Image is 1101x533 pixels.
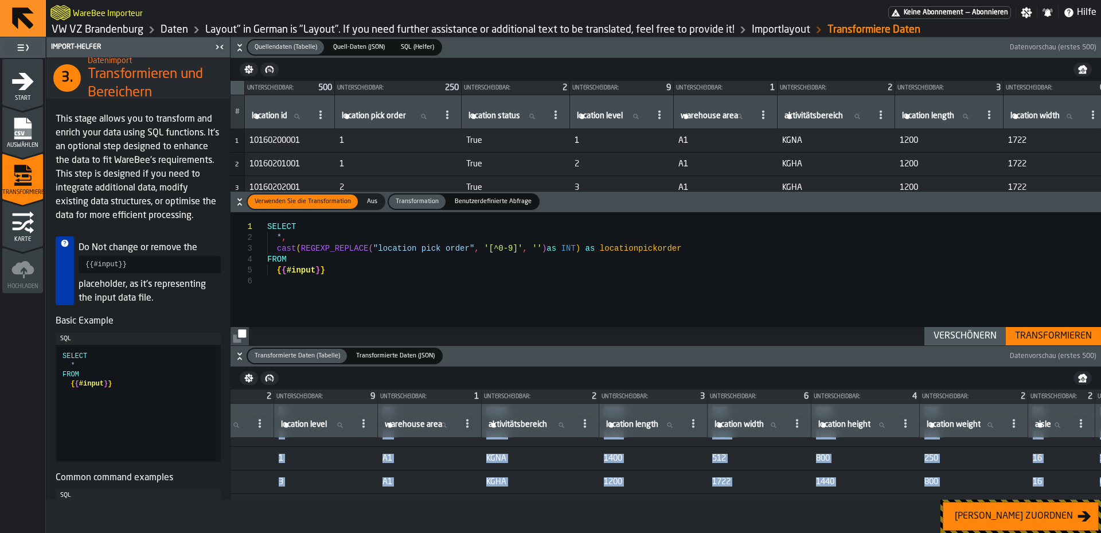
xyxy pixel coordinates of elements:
[678,183,773,192] span: A1
[342,111,406,120] span: label
[924,477,1024,487] span: 800
[678,159,773,169] span: A1
[382,477,477,487] span: A1
[320,266,325,275] span: }
[1033,477,1091,487] span: 16
[972,9,1008,17] span: Abonnieren
[88,54,221,65] h2: Sub Title
[563,84,567,92] span: 2
[329,42,389,52] span: Quell-Daten (JSON)
[71,380,75,388] span: {
[674,81,777,95] div: StatList-item-Unterscheidbar:
[827,24,920,36] a: link-to-/wh/i/fa05c68f-4c9c-4120-ba7f-9a7e5740d4da/import/layout/ff24f4bf-41f7-48df-b8ee-a45e9334...
[1016,7,1037,18] label: button-toggle-Einstellungen
[231,232,252,243] div: 2
[770,84,775,92] span: 1
[752,24,810,36] a: link-to-/wh/i/fa05c68f-4c9c-4120-ba7f-9a7e5740d4da/import/layout/
[248,349,347,363] div: thumb
[900,159,999,169] span: 1200
[231,276,252,287] div: 6
[678,136,773,145] span: A1
[161,24,188,36] a: link-to-/wh/i/fa05c68f-4c9c-4120-ba7f-9a7e5740d4da/data
[382,454,477,463] span: A1
[592,392,596,400] span: 2
[339,136,457,145] span: 1
[929,329,1001,343] div: Verschönern
[235,185,239,192] span: 3
[205,24,735,36] a: link-to-/wh/i/fa05c68f-4c9c-4120-ba7f-9a7e5740d4da/designer
[572,85,662,91] div: Unterscheidbar:
[79,256,221,273] pre: {{#input}}
[486,454,595,463] span: KGNA
[450,197,536,207] span: Benutzerdefinierte Abfrage
[352,351,439,361] span: Transformierte Daten (JSON)
[602,394,696,400] div: Unterscheidbar:
[943,502,1099,531] button: button-Felder zuordnen
[249,109,309,124] input: label
[575,109,648,124] input: label
[532,244,542,253] span: ''
[2,283,43,290] span: Hochladen
[277,266,282,275] span: {
[1010,352,1096,360] span: Datenvorschau (erstes 500)
[274,390,377,403] div: StatList-item-Unterscheidbar:
[888,6,1011,19] a: link-to-/wh/i/fa05c68f-4c9c-4120-ba7f-9a7e5740d4da/pricing/
[712,454,807,463] span: 512
[700,392,705,400] span: 3
[388,193,447,210] label: button-switch-multi-Transformation
[678,109,752,124] input: label
[391,197,443,207] span: Transformation
[816,418,894,433] input: label
[1028,390,1095,403] div: StatList-item-Unterscheidbar:
[362,197,382,207] span: Aus
[60,492,216,499] div: SQL
[368,244,373,253] span: (
[486,418,573,433] input: label
[782,109,869,124] input: label
[335,81,461,95] div: StatList-item-Unterscheidbar:
[466,109,544,124] input: label
[63,352,87,360] span: SELECT
[370,392,375,400] span: 9
[2,40,43,56] label: button-toggle-Vollständiges Menü umschalten
[466,159,565,169] span: True
[818,420,870,429] span: label
[575,136,669,145] span: 1
[231,254,252,265] div: 4
[542,244,546,253] span: )
[816,477,915,487] span: 1440
[250,351,345,361] span: Transformierte Daten (Tabelle)
[231,192,1101,212] button: button-
[924,327,1006,345] button: button-Verschönern
[393,39,442,56] label: button-switch-multi-SQL (Helfer)
[778,81,895,95] div: StatList-item-Unterscheidbar:
[247,85,314,91] div: Unterscheidbar:
[249,159,330,169] span: 10160201001
[2,236,43,243] span: Karte
[231,327,249,345] button: button-
[2,200,43,246] li: menu Karte
[2,142,43,149] span: Auswählen
[464,85,558,91] div: Unterscheidbar:
[79,241,221,255] p: Do Not change or remove the
[50,2,71,23] a: logo-header
[326,40,392,55] div: thumb
[710,394,799,400] div: Unterscheidbar:
[895,81,1003,95] div: StatList-item-Unterscheidbar:
[231,265,252,276] div: 5
[53,64,81,92] div: 3.
[585,244,595,253] span: as
[247,348,348,364] label: button-switch-multi-Transformierte Daten (Tabelle)
[897,85,991,91] div: Unterscheidbar:
[600,244,682,253] span: locationpickorder
[445,84,459,92] span: 250
[318,84,332,92] span: 500
[1006,327,1101,345] button: button-Transformieren
[468,111,520,120] span: label
[966,9,970,17] span: —
[1006,85,1095,91] div: Unterscheidbar:
[250,197,356,207] span: Verwenden Sie die Transformation
[359,193,385,210] label: button-switch-multi-Aus
[447,193,540,210] label: button-switch-multi-Benutzerdefinierte Abfrage
[49,43,212,51] div: Import-Helfer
